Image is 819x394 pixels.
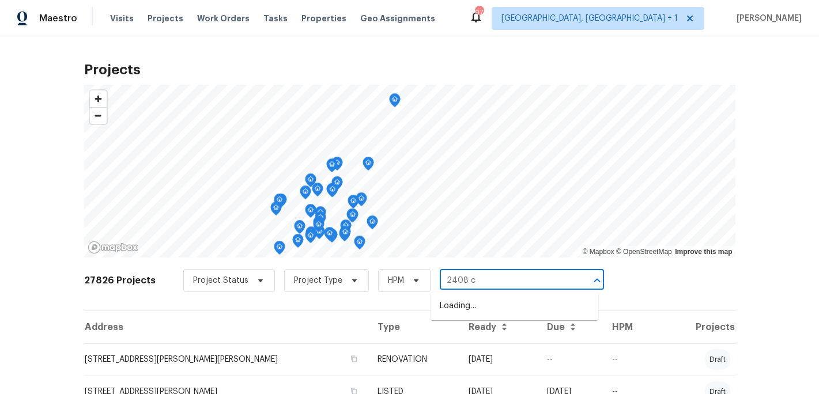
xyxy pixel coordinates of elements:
div: Map marker [389,93,401,111]
div: Map marker [270,202,282,219]
span: Zoom out [90,108,107,124]
div: Map marker [313,216,324,234]
div: Map marker [327,183,338,201]
span: Visits [110,13,134,24]
td: RENOVATION [368,343,459,376]
div: Map marker [274,241,285,259]
span: Work Orders [197,13,250,24]
div: Map marker [331,157,343,175]
span: HPM [388,275,404,286]
div: Map marker [305,229,316,247]
th: Address [84,311,369,343]
div: 97 [475,7,483,18]
a: Mapbox [583,248,614,256]
span: Properties [301,13,346,24]
a: Mapbox homepage [88,241,138,254]
h2: Projects [84,64,735,75]
span: Project Type [294,275,342,286]
canvas: Map [84,85,735,257]
button: Copy Address [349,354,359,364]
button: Close [589,272,605,289]
div: Map marker [315,211,326,229]
div: Loading… [431,292,598,320]
div: Map marker [346,209,358,226]
span: Project Status [193,275,248,286]
div: Map marker [331,176,343,194]
span: Maestro [39,13,77,24]
div: Map marker [324,227,335,245]
div: Map marker [312,183,323,200]
span: Tasks [263,14,288,22]
div: Map marker [326,229,338,247]
div: Map marker [294,220,305,238]
div: Map marker [340,219,352,237]
div: Map marker [292,234,304,252]
div: Map marker [275,194,287,211]
h2: 27826 Projects [84,275,156,286]
th: Due [538,311,603,343]
div: Map marker [354,236,365,253]
div: Map marker [367,215,378,233]
div: Map marker [339,226,351,244]
div: Map marker [300,185,311,203]
div: Map marker [326,158,338,176]
span: [GEOGRAPHIC_DATA], [GEOGRAPHIC_DATA] + 1 [501,13,678,24]
span: Geo Assignments [360,13,435,24]
th: Type [368,311,459,343]
button: Zoom out [90,107,107,124]
th: HPM [603,311,655,343]
td: [DATE] [459,343,538,376]
div: draft [705,349,730,370]
th: Projects [655,311,735,343]
div: Map marker [347,209,358,226]
div: Map marker [313,218,324,236]
a: Improve this map [675,248,732,256]
div: Map marker [305,204,316,222]
button: Zoom in [90,90,107,107]
div: Map marker [363,157,374,175]
span: [PERSON_NAME] [732,13,802,24]
div: Map marker [326,183,338,201]
th: Ready [459,311,538,343]
div: Map marker [315,206,326,224]
div: Map marker [305,173,316,191]
div: Map marker [339,228,350,245]
span: Projects [148,13,183,24]
td: -- [603,343,655,376]
input: Search projects [440,272,572,290]
div: Map marker [274,194,285,211]
td: [STREET_ADDRESS][PERSON_NAME][PERSON_NAME] [84,343,369,376]
div: Map marker [348,195,359,213]
td: -- [538,343,603,376]
a: OpenStreetMap [616,248,672,256]
div: Map marker [314,225,325,243]
div: Map marker [356,192,367,210]
div: Map marker [305,226,317,244]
